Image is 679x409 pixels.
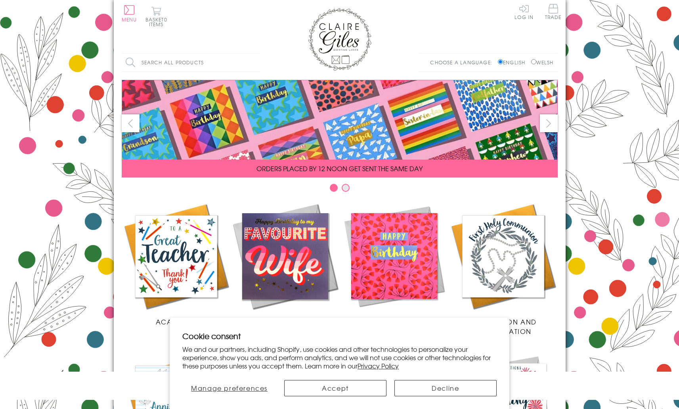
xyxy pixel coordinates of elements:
[449,202,558,336] a: Communion and Confirmation
[430,59,496,66] p: Choose a language:
[256,164,423,173] span: ORDERS PLACED BY 12 NOON GET SENT THE SAME DAY
[358,361,399,370] a: Privacy Policy
[122,183,558,196] div: Carousel Pagination
[540,114,558,132] button: next
[156,317,197,326] span: Academic
[340,202,449,326] a: Birthdays
[182,380,276,396] button: Manage preferences
[498,59,529,66] label: English
[149,16,167,28] span: 0 items
[394,380,497,396] button: Decline
[545,4,562,19] span: Trade
[122,114,140,132] button: prev
[145,6,167,27] button: Basket0 items
[231,202,340,326] a: New Releases
[498,59,503,64] input: English
[122,16,137,23] span: Menu
[330,184,338,192] button: Carousel Page 1 (Current Slide)
[182,330,497,341] h2: Cookie consent
[469,317,537,336] span: Communion and Confirmation
[284,380,386,396] button: Accept
[259,317,311,326] span: New Releases
[122,5,137,22] button: Menu
[122,202,231,326] a: Academic
[342,184,350,192] button: Carousel Page 2
[308,8,371,71] img: Claire Giles Greetings Cards
[515,4,534,19] a: Log In
[375,317,413,326] span: Birthdays
[191,383,268,393] span: Manage preferences
[182,345,497,370] p: We and our partners, including Shopify, use cookies and other technologies to personalize your ex...
[252,54,260,71] input: Search
[545,4,562,21] a: Trade
[122,54,260,71] input: Search all products
[531,59,536,64] input: Welsh
[531,59,554,66] label: Welsh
